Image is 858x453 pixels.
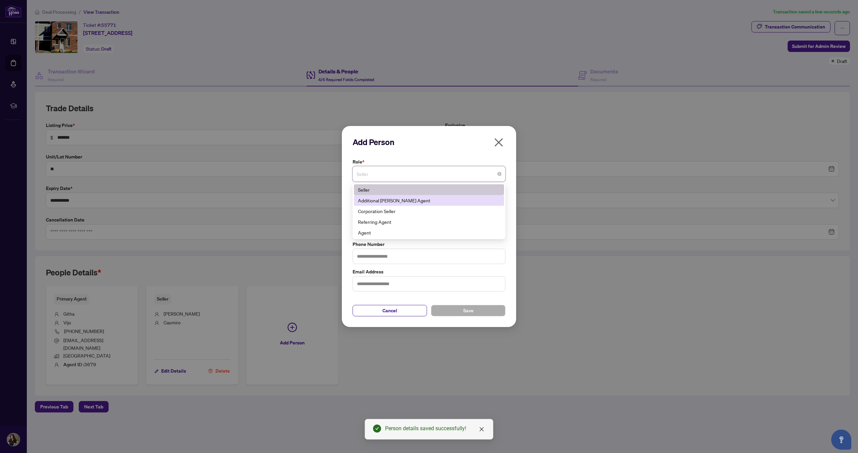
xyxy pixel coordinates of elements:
[354,206,504,216] div: Corporation Seller
[478,426,485,433] a: Close
[373,425,381,433] span: check-circle
[358,229,500,236] div: Agent
[382,305,397,316] span: Cancel
[354,184,504,195] div: Seller
[358,207,500,215] div: Corporation Seller
[357,168,501,180] span: Seller
[354,195,504,206] div: Additional RAHR Agent
[358,197,500,204] div: Additional [PERSON_NAME] Agent
[354,216,504,227] div: Referring Agent
[353,268,505,275] label: Email Address
[385,425,485,433] div: Person details saved successfully!
[353,137,505,147] h2: Add Person
[497,172,501,176] span: close-circle
[479,427,484,432] span: close
[831,430,851,450] button: Open asap
[493,137,504,148] span: close
[358,218,500,225] div: Referring Agent
[431,305,505,316] button: Save
[353,305,427,316] button: Cancel
[353,241,505,248] label: Phone Number
[353,158,505,166] label: Role
[354,227,504,238] div: Agent
[358,186,500,193] div: Seller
